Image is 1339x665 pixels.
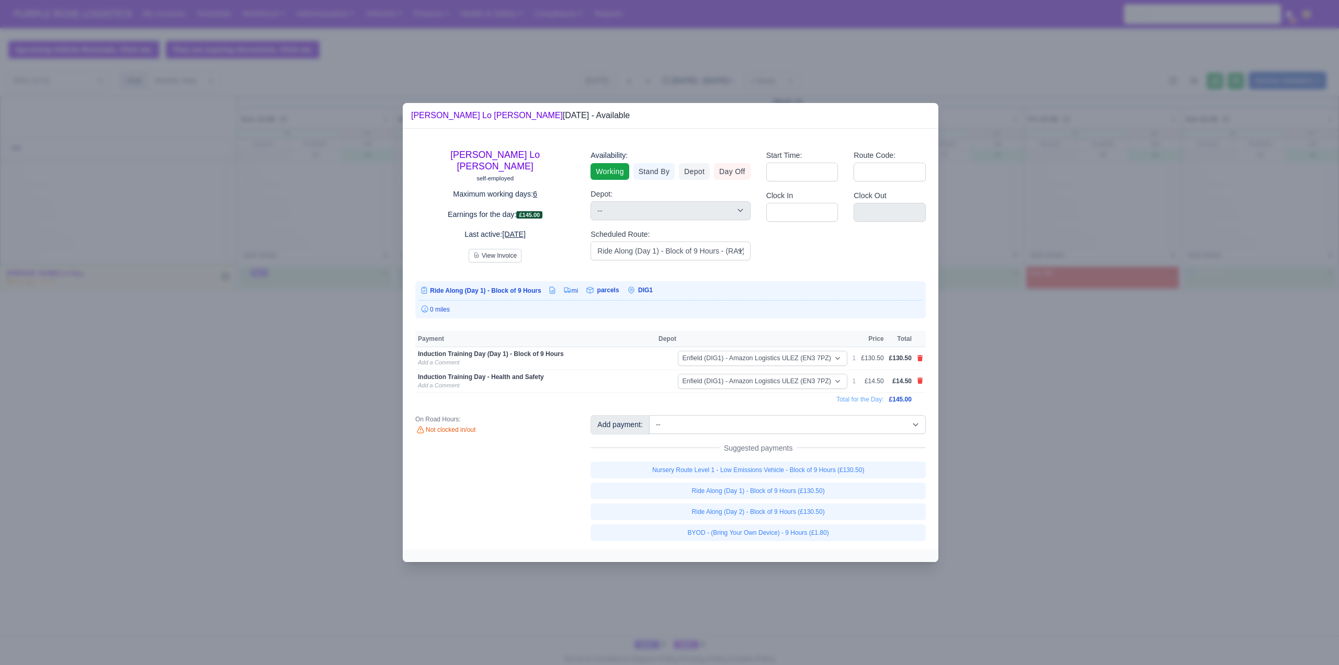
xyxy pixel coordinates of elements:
div: Add payment: [591,415,649,434]
p: Last active: [415,228,575,240]
a: Stand By [633,163,675,180]
td: £130.50 [858,347,886,370]
div: Induction Training Day - Health and Safety [418,373,653,381]
td: £14.50 [858,370,886,393]
a: Add a Comment [418,359,459,365]
span: Ride Along (Day 1) - Block of 9 Hours [430,287,541,294]
a: Nursery Route Level 1 - Low Emissions Vehicle - Block of 9 Hours (£130.50) [591,462,926,478]
span: £130.50 [889,354,912,362]
td: mi [557,285,579,296]
a: BYOD - (Bring Your Own Device) - 9 Hours (£1.80) [591,524,926,541]
iframe: Chat Widget [1151,544,1339,665]
a: Add a Comment [418,382,459,388]
div: 1 [853,354,856,362]
span: Suggested payments [720,443,797,453]
small: self-employed [476,175,514,181]
p: Maximum working days: [415,188,575,200]
span: £145.00 [889,396,912,403]
span: DIG1 [638,286,653,294]
u: [DATE] [502,230,526,238]
label: Clock In [766,190,793,202]
div: 1 [853,377,856,385]
a: Depot [679,163,710,180]
button: View Invoice [469,249,521,262]
div: Not clocked in/out [415,426,575,435]
label: Start Time: [766,150,802,162]
span: parcels [597,286,619,294]
a: [PERSON_NAME] Lo [PERSON_NAME] [411,111,563,120]
label: Scheduled Route: [591,228,650,240]
th: Depot [656,331,850,347]
span: £145.00 [516,211,542,219]
th: Total [887,331,914,347]
a: Day Off [714,163,751,180]
u: 6 [533,190,537,198]
th: Payment [415,331,656,347]
div: Availability: [591,150,750,162]
a: Ride Along (Day 1) - Block of 9 Hours (£130.50) [591,483,926,499]
th: Price [858,331,886,347]
span: £14.50 [892,377,912,385]
span: Total for the Day: [836,396,884,403]
a: Ride Along (Day 2) - Block of 9 Hours (£130.50) [591,503,926,520]
div: 0 miles [419,305,922,314]
label: Route Code: [854,150,895,162]
div: [DATE] - Available [411,109,630,122]
p: Earnings for the day: [415,209,575,221]
a: Working [591,163,629,180]
div: On Road Hours: [415,415,575,423]
label: Clock Out [854,190,887,202]
a: [PERSON_NAME] Lo [PERSON_NAME] [450,150,540,171]
label: Depot: [591,188,612,200]
div: Induction Training Day (Day 1) - Block of 9 Hours [418,350,653,358]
